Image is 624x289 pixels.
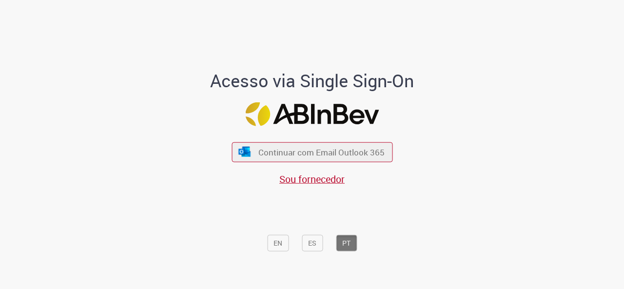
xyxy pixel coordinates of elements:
[238,147,252,157] img: ícone Azure/Microsoft 360
[258,147,385,158] span: Continuar com Email Outlook 365
[232,142,392,162] button: ícone Azure/Microsoft 360 Continuar com Email Outlook 365
[302,235,323,251] button: ES
[177,71,448,91] h1: Acesso via Single Sign-On
[267,235,289,251] button: EN
[245,102,379,126] img: Logo ABInBev
[336,235,357,251] button: PT
[279,173,345,186] a: Sou fornecedor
